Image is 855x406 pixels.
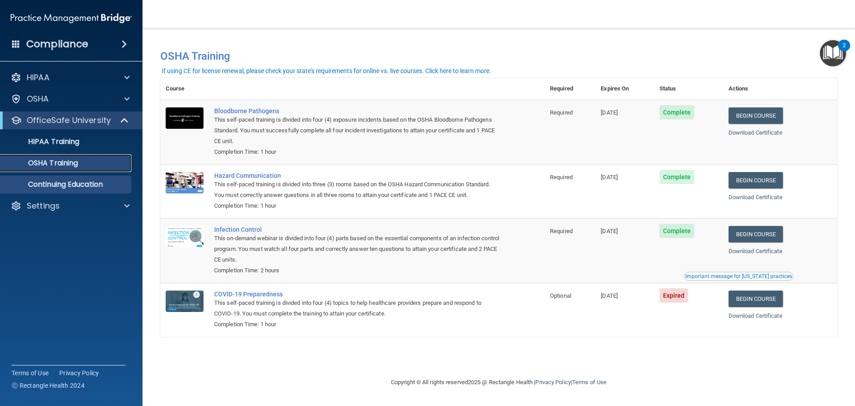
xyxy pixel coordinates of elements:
th: Expires On [595,78,654,100]
a: Privacy Policy [59,369,99,377]
span: [DATE] [601,228,618,234]
a: Hazard Communication [214,172,500,179]
th: Actions [723,78,837,100]
p: Settings [27,201,60,211]
a: OfficeSafe University [11,115,129,126]
a: Bloodborne Pathogens [214,107,500,115]
div: This self-paced training is divided into four (4) topics to help healthcare providers prepare and... [214,298,500,319]
div: Completion Time: 1 hour [214,319,500,330]
button: If using CE for license renewal, please check your state's requirements for online vs. live cours... [160,66,493,75]
span: [DATE] [601,292,618,299]
a: Download Certificate [729,312,782,319]
a: Begin Course [729,291,783,307]
a: Infection Control [214,226,500,233]
span: Expired [660,288,688,303]
p: HIPAA [27,72,49,83]
a: Begin Course [729,172,783,189]
span: Complete [660,170,695,184]
div: This self-paced training is divided into four (4) exposure incidents based on the OSHA Bloodborne... [214,115,500,147]
th: Required [545,78,595,100]
a: Download Certificate [729,194,782,201]
a: HIPAA [11,72,130,83]
span: Ⓒ Rectangle Health 2024 [12,381,85,390]
a: Privacy Policy [535,379,570,385]
iframe: Drift Widget Chat Controller [701,343,844,378]
a: COVID-19 Preparedness [214,291,500,298]
div: This self-paced training is divided into three (3) rooms based on the OSHA Hazard Communication S... [214,179,500,201]
a: Terms of Use [12,369,49,377]
h4: OSHA Training [160,50,837,62]
h4: Compliance [26,38,88,50]
a: OSHA [11,94,130,104]
span: Optional [550,292,571,299]
th: Status [654,78,723,100]
span: [DATE] [601,109,618,116]
p: Continuing Education [6,180,127,189]
div: This on-demand webinar is divided into four (4) parts based on the essential components of an inf... [214,233,500,265]
a: Begin Course [729,226,783,242]
div: Important message for [US_STATE] practices [685,274,792,279]
span: Required [550,174,573,180]
button: Read this if you are a dental practitioner in the state of CA [684,272,794,281]
div: If using CE for license renewal, please check your state's requirements for online vs. live cours... [162,68,491,74]
span: Required [550,109,573,116]
button: Open Resource Center, 2 new notifications [820,40,846,66]
a: Download Certificate [729,248,782,254]
p: OfficeSafe University [27,115,111,126]
p: OSHA [27,94,49,104]
img: PMB logo [11,9,132,27]
div: Completion Time: 1 hour [214,201,500,211]
div: Completion Time: 1 hour [214,147,500,157]
p: HIPAA Training [6,137,79,146]
a: Download Certificate [729,129,782,136]
span: Complete [660,224,695,238]
div: 2 [843,45,846,57]
th: Course [160,78,209,100]
p: OSHA Training [6,159,78,168]
div: Copyright © All rights reserved 2025 @ Rectangle Health | | [336,368,661,397]
div: Completion Time: 2 hours [214,265,500,276]
span: Required [550,228,573,234]
span: Complete [660,105,695,119]
a: Begin Course [729,107,783,124]
a: Settings [11,201,130,211]
a: Terms of Use [572,379,607,385]
span: [DATE] [601,174,618,180]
